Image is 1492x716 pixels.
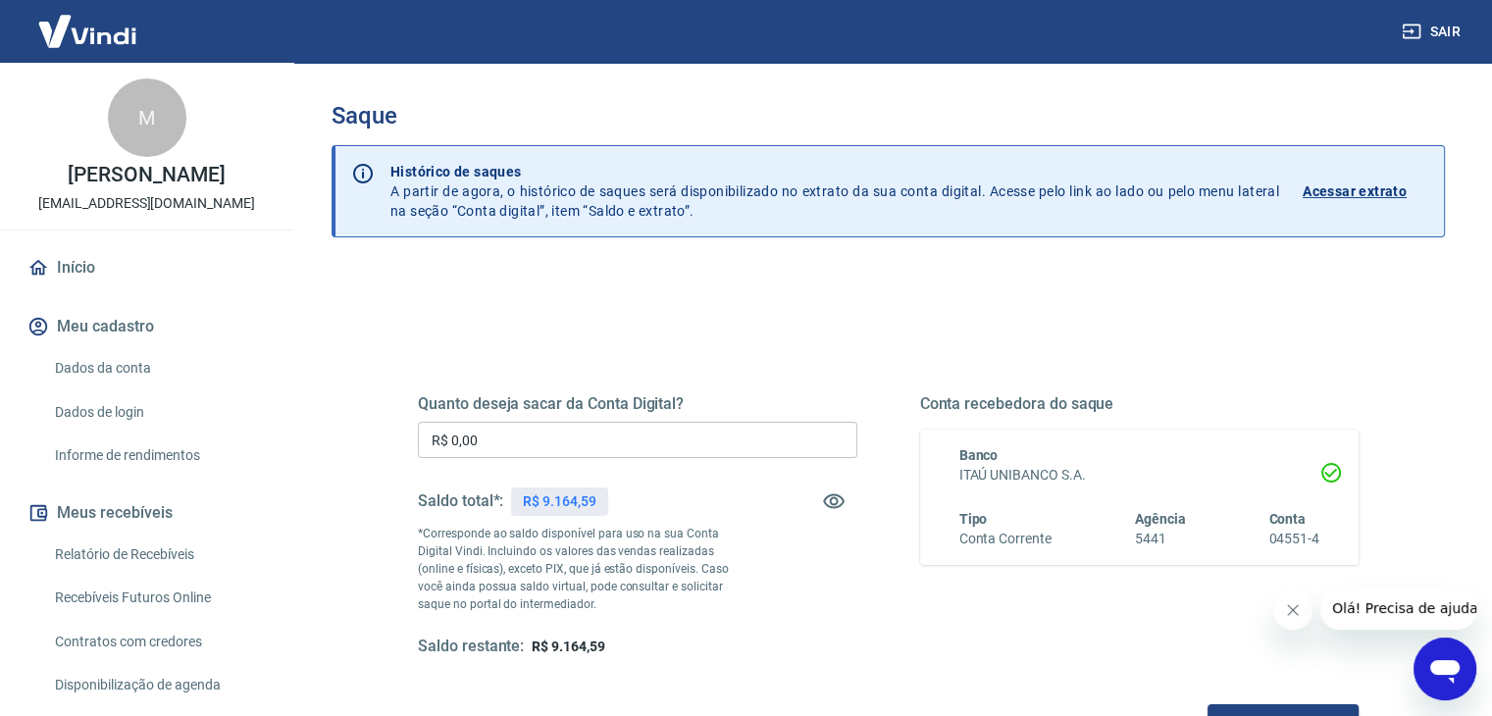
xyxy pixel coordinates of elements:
[47,535,270,575] a: Relatório de Recebíveis
[1135,529,1186,549] h6: 5441
[1273,590,1312,630] iframe: Close message
[390,162,1279,181] p: Histórico de saques
[1303,162,1428,221] a: Acessar extrato
[1268,529,1319,549] h6: 04551-4
[959,447,999,463] span: Banco
[108,78,186,157] div: M
[1320,587,1476,630] iframe: Message from company
[920,394,1360,414] h5: Conta recebedora do saque
[47,348,270,388] a: Dados da conta
[68,165,225,185] p: [PERSON_NAME]
[532,639,604,654] span: R$ 9.164,59
[418,491,503,511] h5: Saldo total*:
[24,246,270,289] a: Início
[47,578,270,618] a: Recebíveis Futuros Online
[1268,511,1306,527] span: Conta
[1398,14,1468,50] button: Sair
[1303,181,1407,201] p: Acessar extrato
[1135,511,1186,527] span: Agência
[47,435,270,476] a: Informe de rendimentos
[959,465,1320,486] h6: ITAÚ UNIBANCO S.A.
[418,394,857,414] h5: Quanto deseja sacar da Conta Digital?
[523,491,595,512] p: R$ 9.164,59
[418,637,524,657] h5: Saldo restante:
[47,665,270,705] a: Disponibilização de agenda
[38,193,255,214] p: [EMAIL_ADDRESS][DOMAIN_NAME]
[418,525,747,613] p: *Corresponde ao saldo disponível para uso na sua Conta Digital Vindi. Incluindo os valores das ve...
[12,14,165,29] span: Olá! Precisa de ajuda?
[959,511,988,527] span: Tipo
[47,622,270,662] a: Contratos com credores
[390,162,1279,221] p: A partir de agora, o histórico de saques será disponibilizado no extrato da sua conta digital. Ac...
[24,305,270,348] button: Meu cadastro
[24,491,270,535] button: Meus recebíveis
[959,529,1052,549] h6: Conta Corrente
[1414,638,1476,700] iframe: Button to launch messaging window
[47,392,270,433] a: Dados de login
[332,102,1445,129] h3: Saque
[24,1,151,61] img: Vindi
